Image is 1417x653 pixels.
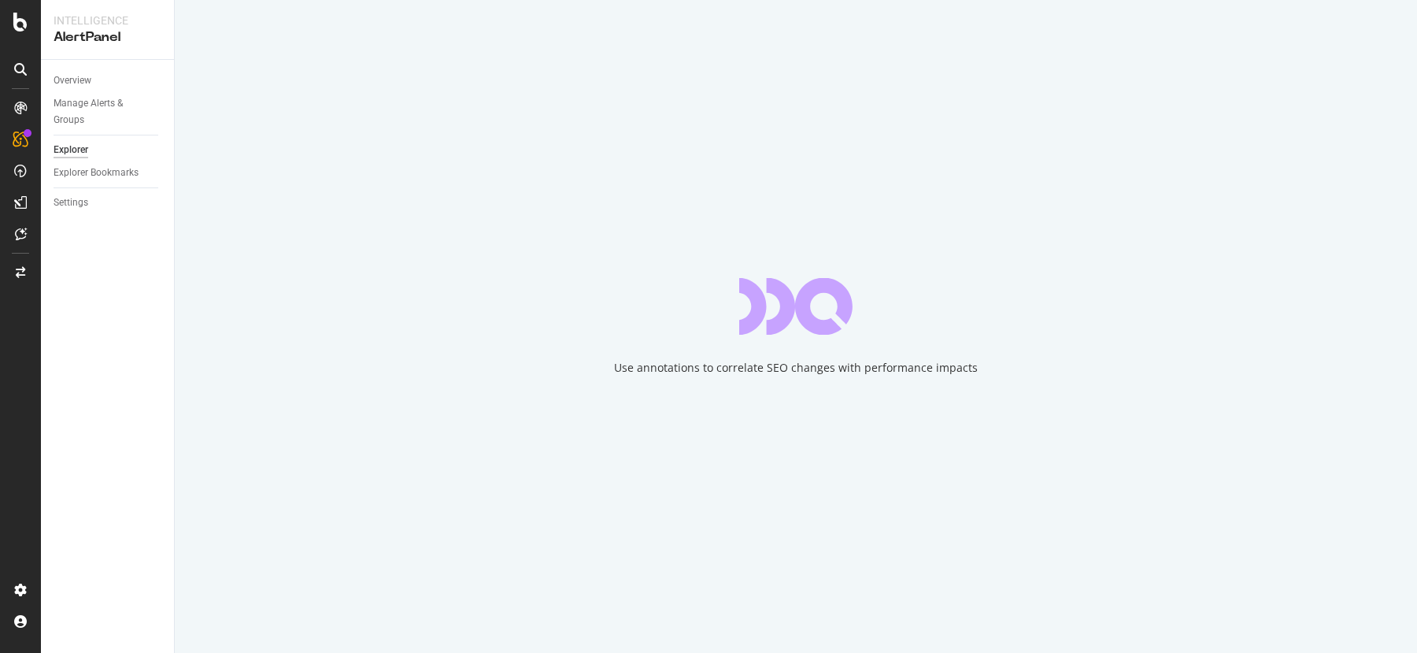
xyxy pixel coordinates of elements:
[54,142,163,158] a: Explorer
[614,360,978,376] div: Use annotations to correlate SEO changes with performance impacts
[54,165,163,181] a: Explorer Bookmarks
[54,95,148,128] div: Manage Alerts & Groups
[54,72,163,89] a: Overview
[54,95,163,128] a: Manage Alerts & Groups
[54,195,163,211] a: Settings
[54,165,139,181] div: Explorer Bookmarks
[54,142,88,158] div: Explorer
[54,13,161,28] div: Intelligence
[54,195,88,211] div: Settings
[739,278,853,335] div: animation
[54,72,91,89] div: Overview
[54,28,161,46] div: AlertPanel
